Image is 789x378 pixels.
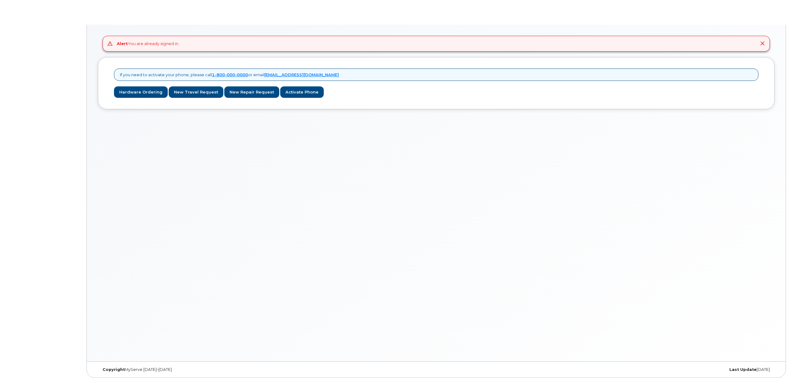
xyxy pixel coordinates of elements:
div: MyServe [DATE]–[DATE] [98,367,323,372]
a: [EMAIL_ADDRESS][DOMAIN_NAME] [264,72,339,77]
strong: Copyright [103,367,125,372]
a: Hardware Ordering [114,86,168,98]
a: 1-800-000-0000 [212,72,248,77]
div: [DATE] [549,367,774,372]
strong: Last Update [729,367,757,372]
div: You are already signed in. [117,41,179,47]
a: Activate Phone [280,86,324,98]
strong: Alert [117,41,128,46]
p: If you need to activate your phone, please call or email [120,72,339,78]
a: New Repair Request [224,86,279,98]
a: New Travel Request [169,86,223,98]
